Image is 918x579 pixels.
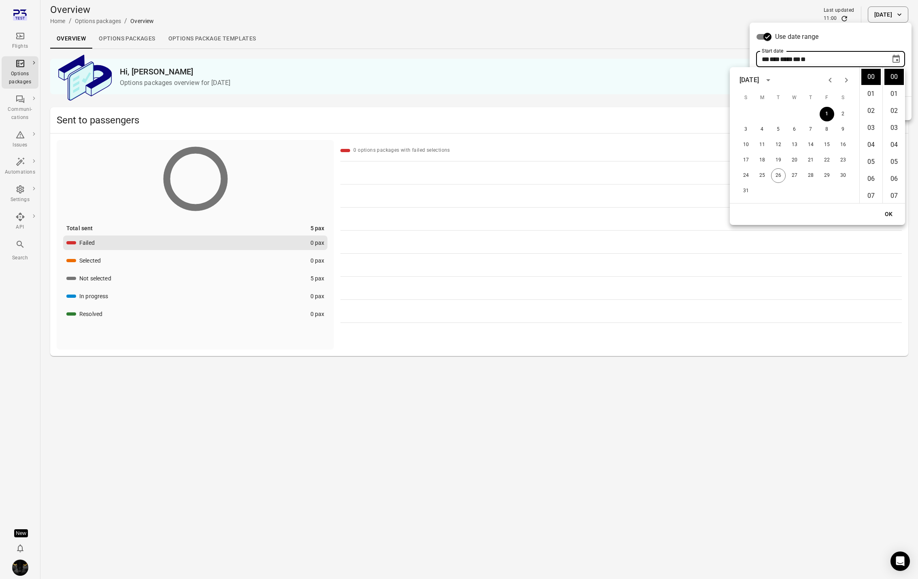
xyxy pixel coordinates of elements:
[755,168,769,183] button: 25
[820,107,834,121] button: 1
[861,86,881,102] li: 1 hours
[820,168,834,183] button: 29
[888,51,904,67] button: Choose date, selected date is Aug 1, 2025
[820,153,834,168] button: 22
[755,138,769,152] button: 11
[890,551,910,571] div: Open Intercom Messenger
[836,153,850,168] button: 23
[861,103,881,119] li: 2 hours
[801,56,806,62] span: Minutes
[884,120,904,136] li: 3 minutes
[762,56,769,62] span: Day
[861,120,881,136] li: 3 hours
[739,184,753,198] button: 31
[761,73,775,87] button: calendar view is open, switch to year view
[803,90,818,106] span: Thursday
[861,137,881,153] li: 4 hours
[836,168,850,183] button: 30
[771,90,786,106] span: Tuesday
[755,90,769,106] span: Monday
[771,168,786,183] button: 26
[884,171,904,187] li: 6 minutes
[787,122,802,137] button: 6
[822,72,838,88] button: Previous month
[787,138,802,152] button: 13
[769,56,780,62] span: Month
[860,67,882,203] ul: Select hours
[739,138,753,152] button: 10
[861,171,881,187] li: 6 hours
[820,138,834,152] button: 15
[739,90,753,106] span: Sunday
[739,75,759,85] div: [DATE]
[739,122,753,137] button: 3
[787,168,802,183] button: 27
[882,67,905,203] ul: Select minutes
[803,153,818,168] button: 21
[820,122,834,137] button: 8
[793,56,801,62] span: Hours
[884,69,904,85] li: 0 minutes
[836,138,850,152] button: 16
[803,122,818,137] button: 7
[780,56,793,62] span: Year
[771,122,786,137] button: 5
[771,153,786,168] button: 19
[884,103,904,119] li: 2 minutes
[820,90,834,106] span: Friday
[884,86,904,102] li: 1 minutes
[836,122,850,137] button: 9
[739,153,753,168] button: 17
[803,138,818,152] button: 14
[762,47,783,54] label: Start date
[836,107,850,121] button: 2
[884,137,904,153] li: 4 minutes
[836,90,850,106] span: Saturday
[876,207,902,222] button: OK
[884,188,904,204] li: 7 minutes
[771,138,786,152] button: 12
[755,153,769,168] button: 18
[861,69,881,85] li: 0 hours
[739,168,753,183] button: 24
[787,90,802,106] span: Wednesday
[884,154,904,170] li: 5 minutes
[755,122,769,137] button: 4
[803,168,818,183] button: 28
[787,153,802,168] button: 20
[861,188,881,204] li: 7 hours
[838,72,854,88] button: Next month
[775,32,818,42] span: Use date range
[861,154,881,170] li: 5 hours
